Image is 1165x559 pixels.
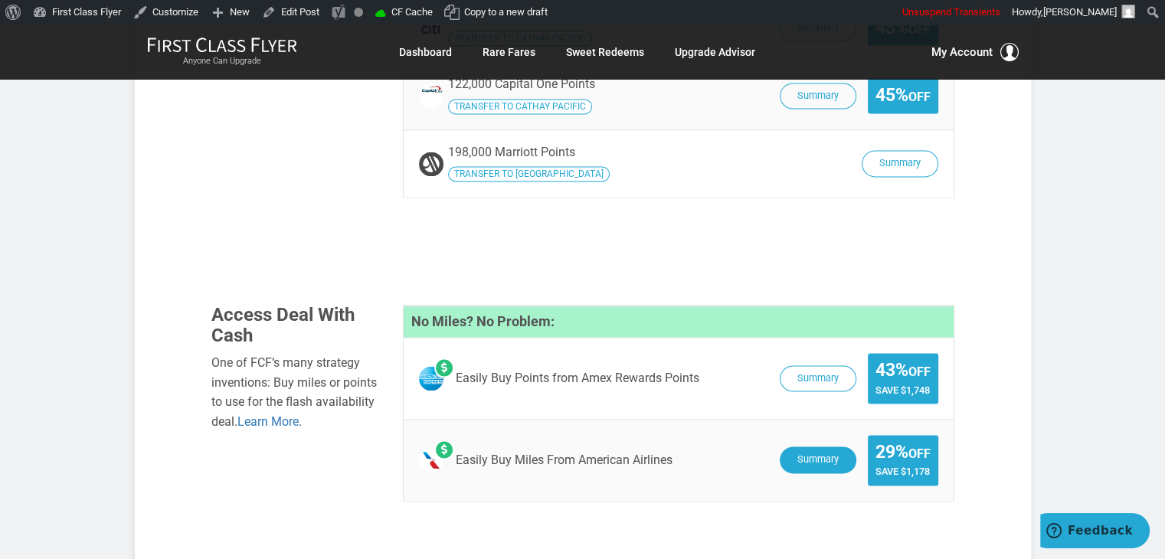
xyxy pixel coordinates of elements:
span: My Account [931,43,993,61]
button: Summary [780,446,856,473]
span: Easily Buy Miles From American Airlines [456,453,672,467]
span: Transfer your Capital One Points to Cathay Pacific [448,99,592,114]
a: First Class FlyerAnyone Can Upgrade [147,37,297,67]
span: Easily Buy Points from Amex Rewards Points [456,371,699,385]
button: Summary [780,83,856,110]
a: Upgrade Advisor [675,38,755,66]
span: [PERSON_NAME] [1043,6,1117,18]
h4: No Miles? No Problem: [404,306,954,338]
div: One of FCF’s many strategy inventions: Buy miles or points to use for the flash availability deal. . [211,353,380,431]
span: 29% [875,443,931,462]
button: My Account [931,43,1019,61]
h3: Access Deal With Cash [211,305,380,345]
iframe: Opens a widget where you can find more information [1040,513,1150,551]
button: Summary [780,365,856,392]
small: Off [908,90,931,104]
span: 45% [875,86,931,105]
a: Rare Fares [483,38,535,66]
span: 122,000 Capital One Points [448,77,595,91]
span: Save $1,178 [875,466,931,477]
a: Dashboard [399,38,452,66]
a: Learn More [237,414,299,429]
span: Unsuspend Transients [902,6,1000,18]
span: Save $1,748 [875,384,931,396]
small: Off [908,364,931,379]
a: Sweet Redeems [566,38,644,66]
small: Off [908,446,931,461]
span: Transfer your Marriott Points to Iberia [448,166,610,181]
small: Anyone Can Upgrade [147,56,297,67]
button: Summary [862,150,938,177]
span: 43% [875,361,931,380]
span: 198,000 Marriott Points [448,145,575,159]
img: First Class Flyer [147,37,297,53]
